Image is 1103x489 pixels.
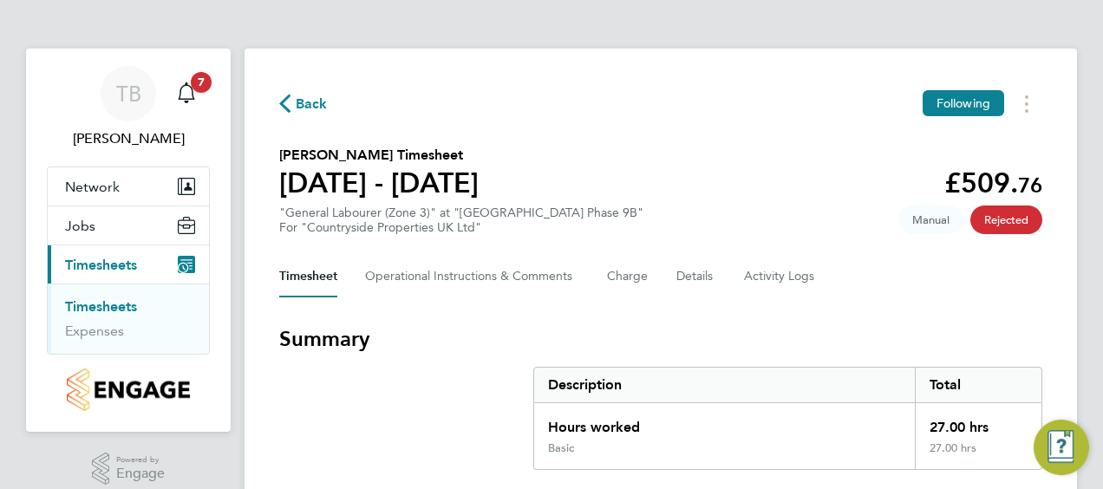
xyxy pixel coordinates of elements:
[48,284,209,354] div: Timesheets
[970,205,1042,234] span: This timesheet has been rejected.
[92,453,166,486] a: Powered byEngage
[169,66,204,121] a: 7
[65,179,120,195] span: Network
[279,256,337,297] button: Timesheet
[279,166,479,200] h1: [DATE] - [DATE]
[607,256,649,297] button: Charge
[48,206,209,244] button: Jobs
[534,368,915,402] div: Description
[915,368,1041,402] div: Total
[279,145,479,166] h2: [PERSON_NAME] Timesheet
[47,128,210,149] span: Tom Blunden
[65,218,95,234] span: Jobs
[533,367,1042,470] div: Summary
[1018,173,1042,198] span: 76
[937,95,990,111] span: Following
[898,205,963,234] span: This timesheet was manually created.
[279,220,643,235] div: For "Countryside Properties UK Ltd"
[1011,90,1042,117] button: Timesheets Menu
[548,441,574,455] div: Basic
[915,403,1041,441] div: 27.00 hrs
[116,453,165,467] span: Powered by
[65,323,124,339] a: Expenses
[116,466,165,481] span: Engage
[1034,420,1089,475] button: Engage Resource Center
[65,257,137,273] span: Timesheets
[47,368,210,411] a: Go to home page
[915,441,1041,469] div: 27.00 hrs
[676,256,716,297] button: Details
[67,368,189,411] img: countryside-properties-logo-retina.png
[296,94,328,114] span: Back
[365,256,579,297] button: Operational Instructions & Comments
[47,66,210,149] a: TB[PERSON_NAME]
[48,167,209,205] button: Network
[534,403,915,441] div: Hours worked
[279,205,643,235] div: "General Labourer (Zone 3)" at "[GEOGRAPHIC_DATA] Phase 9B"
[744,256,817,297] button: Activity Logs
[65,298,137,315] a: Timesheets
[279,325,1042,353] h3: Summary
[923,90,1004,116] button: Following
[944,166,1042,199] app-decimal: £509.
[116,82,141,105] span: TB
[191,72,212,93] span: 7
[279,93,328,114] button: Back
[48,245,209,284] button: Timesheets
[26,49,231,432] nav: Main navigation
